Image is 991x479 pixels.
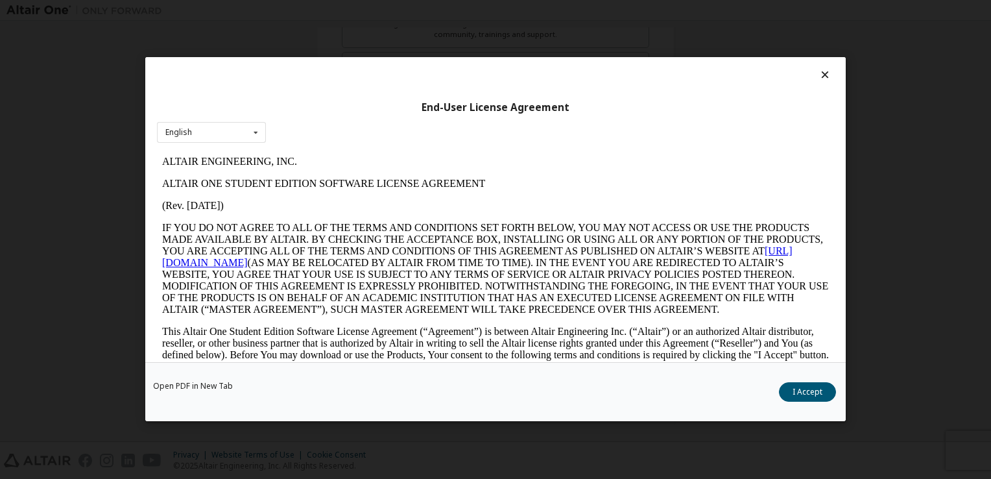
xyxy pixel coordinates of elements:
[5,27,672,39] p: ALTAIR ONE STUDENT EDITION SOFTWARE LICENSE AGREEMENT
[779,383,836,402] button: I Accept
[5,5,672,17] p: ALTAIR ENGINEERING, INC.
[5,49,672,61] p: (Rev. [DATE])
[5,95,636,117] a: [URL][DOMAIN_NAME]
[5,71,672,165] p: IF YOU DO NOT AGREE TO ALL OF THE TERMS AND CONDITIONS SET FORTH BELOW, YOU MAY NOT ACCESS OR USE...
[157,101,834,114] div: End-User License Agreement
[153,383,233,391] a: Open PDF in New Tab
[165,129,192,136] div: English
[5,175,672,222] p: This Altair One Student Edition Software License Agreement (“Agreement”) is between Altair Engine...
